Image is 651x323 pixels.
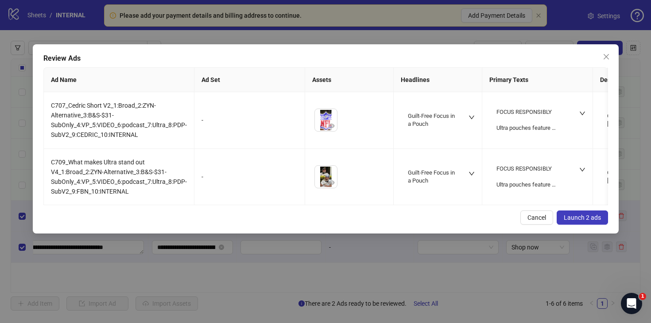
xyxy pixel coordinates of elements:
img: Asset 1 [315,109,337,131]
th: Ad Set [194,68,305,92]
span: C707_Cedric Short V2_1:Broad_2:ZYN-Alternative_3:B&S-$31-SubOnly_4:VP_5:VIDEO_6:podcast_7:Ultra_8... [51,102,187,138]
span: down [469,171,475,177]
button: Launch 2 ads [557,210,608,225]
button: Cancel [520,210,553,225]
span: C709_What makes Ultra stand out V4_1:Broad_2:ZYN-Alternative_3:B&S-$31-SubOnly_4:VP_5:VIDEO_6:pod... [51,159,187,195]
span: eye [329,179,335,186]
th: Headlines [393,68,482,92]
div: FOCUS RESPONSIBLY Ultra pouches feature potent, powerful, and science-backed nootropics for optim... [496,108,568,132]
button: Preview [326,121,337,131]
th: Ad Name [44,68,194,92]
button: Close [599,50,613,64]
span: down [579,167,585,173]
th: Primary Texts [482,68,593,92]
div: Guilt-Free Focus in a Pouch [408,112,457,128]
span: eye [329,123,335,129]
div: - [201,115,298,125]
img: Asset 1 [315,166,337,188]
span: close [603,53,610,60]
span: down [469,114,475,121]
div: - [201,172,298,182]
iframe: Intercom live chat [621,293,642,314]
th: Assets [305,68,393,92]
span: Cancel [527,214,546,221]
button: Preview [326,177,337,188]
div: FOCUS RESPONSIBLY Ultra pouches feature potent, powerful, and science-backed nootropics for optim... [496,165,568,189]
span: 1 [639,293,646,300]
span: down [579,110,585,117]
div: Review Ads [43,53,608,64]
span: Launch 2 ads [564,214,601,221]
div: Guilt-Free Focus in a Pouch [408,169,457,185]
